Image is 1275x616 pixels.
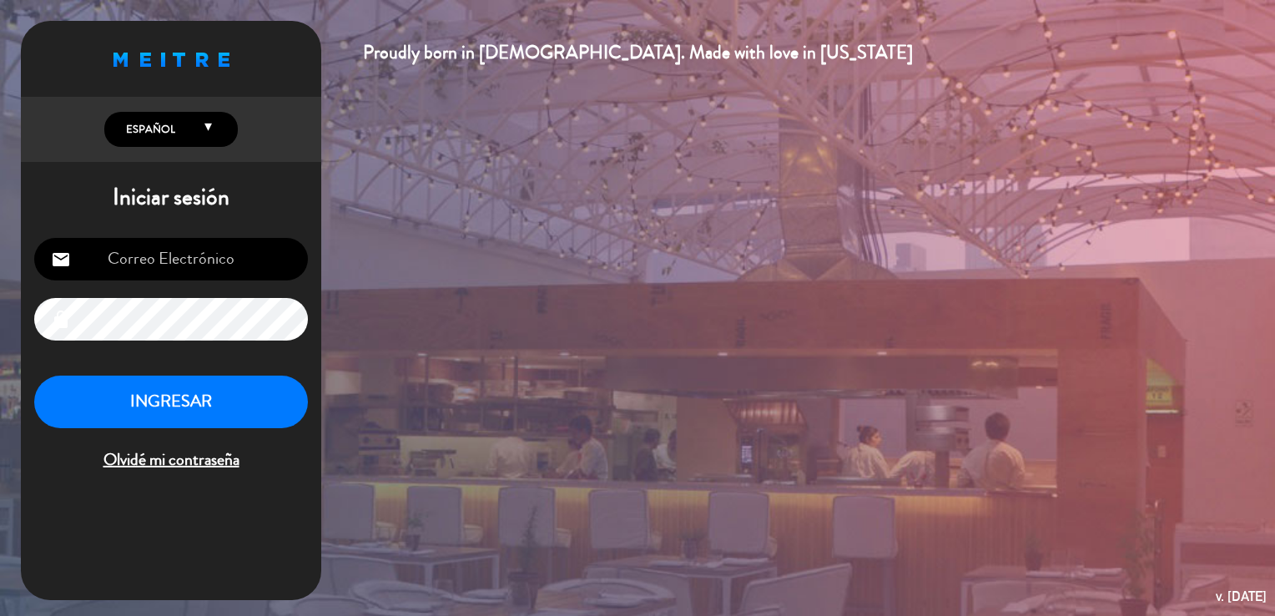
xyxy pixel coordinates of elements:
[1216,585,1267,608] div: v. [DATE]
[34,238,308,280] input: Correo Electrónico
[21,184,321,212] h1: Iniciar sesión
[34,376,308,428] button: INGRESAR
[34,447,308,474] span: Olvidé mi contraseña
[51,310,71,330] i: lock
[51,250,71,270] i: email
[122,121,175,138] span: Español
